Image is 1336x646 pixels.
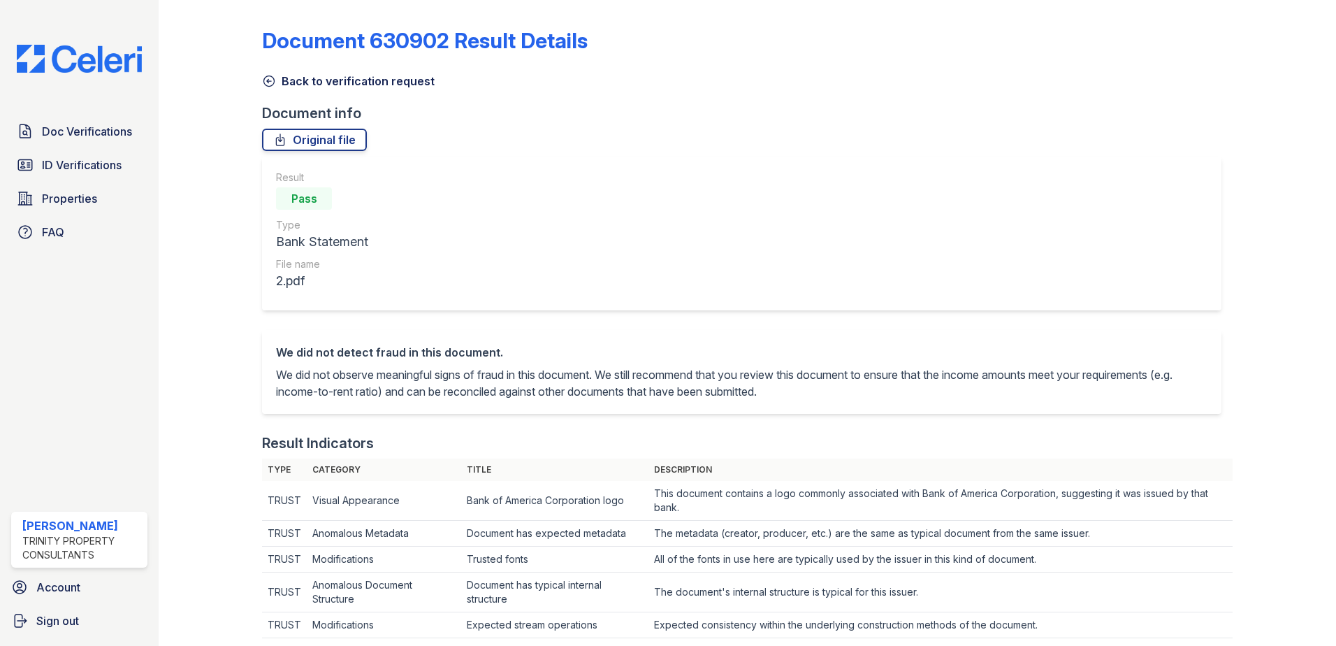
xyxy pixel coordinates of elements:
[307,573,461,612] td: Anomalous Document Structure
[461,573,648,612] td: Document has typical internal structure
[648,459,1233,481] th: Description
[42,190,97,207] span: Properties
[11,117,147,145] a: Doc Verifications
[262,481,307,521] td: TRUST
[276,271,368,291] div: 2.pdf
[262,459,307,481] th: Type
[307,521,461,547] td: Anomalous Metadata
[276,366,1207,400] p: We did not observe meaningful signs of fraud in this document. We still recommend that you review...
[276,257,368,271] div: File name
[276,171,368,185] div: Result
[1277,590,1322,632] iframe: chat widget
[648,521,1233,547] td: The metadata (creator, producer, etc.) are the same as typical document from the same issuer.
[6,45,153,73] img: CE_Logo_Blue-a8612792a0a2168367f1c8372b55b34899dd931a85d93a1a3d3e32e68fde9ad4.png
[648,612,1233,638] td: Expected consistency within the underlying construction methods of the document.
[262,103,1233,123] div: Document info
[262,73,435,89] a: Back to verification request
[11,151,147,179] a: ID Verifications
[461,612,648,638] td: Expected stream operations
[42,157,122,173] span: ID Verifications
[648,481,1233,521] td: This document contains a logo commonly associated with Bank of America Corporation, suggesting it...
[42,224,64,241] span: FAQ
[307,547,461,573] td: Modifications
[6,573,153,601] a: Account
[22,534,142,562] div: Trinity Property Consultants
[22,517,142,534] div: [PERSON_NAME]
[262,521,307,547] td: TRUST
[307,612,461,638] td: Modifications
[11,218,147,246] a: FAQ
[262,612,307,638] td: TRUST
[262,129,367,151] a: Original file
[276,344,1207,361] div: We did not detect fraud in this document.
[42,123,132,140] span: Doc Verifications
[262,433,374,453] div: Result Indicators
[461,521,648,547] td: Document has expected metadata
[461,481,648,521] td: Bank of America Corporation logo
[648,547,1233,573] td: All of the fonts in use here are typically used by the issuer in this kind of document.
[276,218,368,232] div: Type
[36,612,79,629] span: Sign out
[461,459,648,481] th: Title
[307,481,461,521] td: Visual Appearance
[262,28,588,53] a: Document 630902 Result Details
[276,232,368,252] div: Bank Statement
[6,607,153,635] a: Sign out
[461,547,648,573] td: Trusted fonts
[307,459,461,481] th: Category
[262,547,307,573] td: TRUST
[648,573,1233,612] td: The document's internal structure is typical for this issuer.
[262,573,307,612] td: TRUST
[36,579,80,596] span: Account
[276,187,332,210] div: Pass
[11,185,147,213] a: Properties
